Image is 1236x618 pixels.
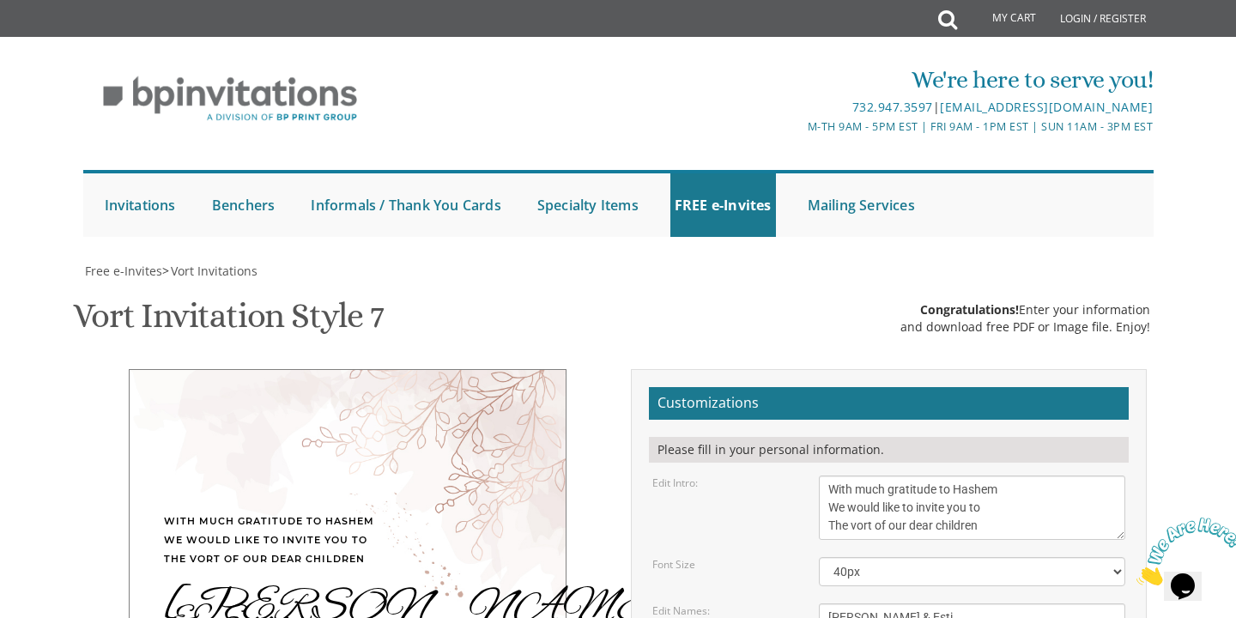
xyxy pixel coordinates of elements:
[670,173,776,237] a: FREE e-Invites
[83,263,162,279] a: Free e-Invites
[920,301,1019,318] span: Congratulations!
[100,173,180,237] a: Invitations
[85,263,162,279] span: Free e-Invites
[900,301,1150,318] div: Enter your information
[440,118,1153,136] div: M-Th 9am - 5pm EST | Fri 9am - 1pm EST | Sun 11am - 3pm EST
[440,97,1153,118] div: |
[649,387,1129,420] h2: Customizations
[73,297,383,348] h1: Vort Invitation Style 7
[652,603,710,618] label: Edit Names:
[306,173,505,237] a: Informals / Thank You Cards
[852,99,933,115] a: 732.947.3597
[652,557,695,572] label: Font Size
[940,99,1153,115] a: [EMAIL_ADDRESS][DOMAIN_NAME]
[169,263,257,279] a: Vort Invitations
[164,512,531,568] div: With much gratitude to Hashem We would like to invite you to The vort of our dear children
[440,63,1153,97] div: We're here to serve you!
[1130,511,1236,592] iframe: chat widget
[533,173,643,237] a: Specialty Items
[7,7,113,75] img: Chat attention grabber
[803,173,919,237] a: Mailing Services
[83,64,378,135] img: BP Invitation Loft
[649,437,1129,463] div: Please fill in your personal information.
[162,263,257,279] span: >
[819,476,1126,540] textarea: With much gratitude to Hashem We would like to invite you to The vort of our dear children
[208,173,280,237] a: Benchers
[652,476,698,490] label: Edit Intro:
[900,318,1150,336] div: and download free PDF or Image file. Enjoy!
[955,2,1048,36] a: My Cart
[171,263,257,279] span: Vort Invitations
